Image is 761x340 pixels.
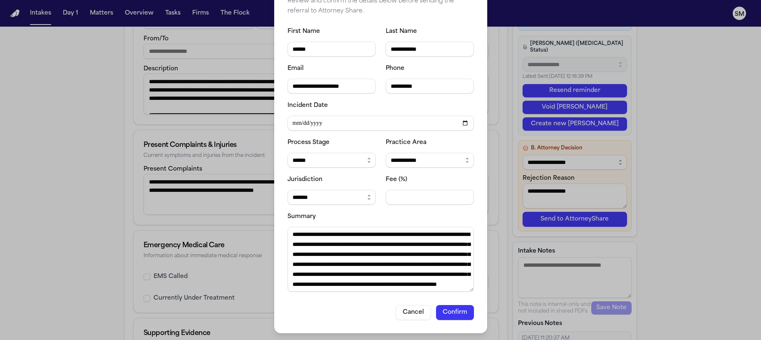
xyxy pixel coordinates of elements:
label: Incident Date [288,102,328,109]
button: Cancel [396,305,431,320]
label: Summary [288,213,316,220]
label: Phone [386,65,404,72]
label: Process Stage [288,139,330,146]
label: Email [288,65,304,72]
label: Last Name [386,28,417,35]
label: Fee (%) [386,176,407,183]
label: Practice Area [386,139,426,146]
label: First Name [288,28,320,35]
label: Jurisdiction [288,176,322,183]
button: Confirm [436,305,474,320]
